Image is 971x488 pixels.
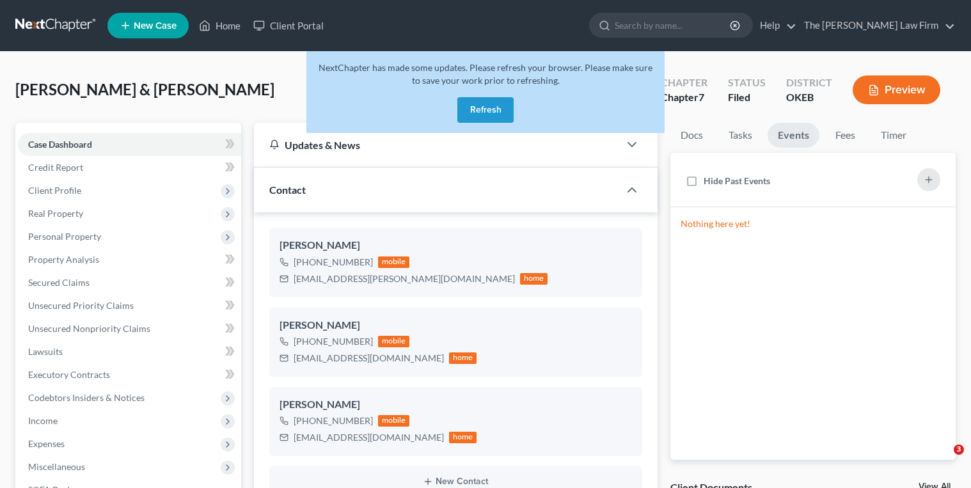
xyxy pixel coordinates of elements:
[520,273,548,285] div: home
[786,75,832,90] div: District
[294,431,444,444] div: [EMAIL_ADDRESS][DOMAIN_NAME]
[728,90,766,105] div: Filed
[661,90,707,105] div: Chapter
[269,138,604,152] div: Updates & News
[269,184,306,196] span: Contact
[18,271,241,294] a: Secured Claims
[18,340,241,363] a: Lawsuits
[18,363,241,386] a: Executory Contracts
[954,445,964,455] span: 3
[871,123,917,148] a: Timer
[193,14,247,37] a: Home
[28,208,83,219] span: Real Property
[754,14,796,37] a: Help
[28,231,101,242] span: Personal Property
[28,438,65,449] span: Expenses
[18,248,241,271] a: Property Analysis
[928,445,958,475] iframe: Intercom live chat
[28,139,92,150] span: Case Dashboard
[280,397,633,413] div: [PERSON_NAME]
[378,336,410,347] div: mobile
[18,133,241,156] a: Case Dashboard
[615,13,732,37] input: Search by name...
[798,14,955,37] a: The [PERSON_NAME] Law Firm
[825,123,865,148] a: Fees
[728,75,766,90] div: Status
[280,318,633,333] div: [PERSON_NAME]
[18,156,241,179] a: Credit Report
[670,123,713,148] a: Docs
[28,323,150,334] span: Unsecured Nonpriority Claims
[378,256,410,268] div: mobile
[704,175,770,186] span: Hide Past Events
[294,414,373,427] div: [PHONE_NUMBER]
[786,90,832,105] div: OKEB
[18,317,241,340] a: Unsecured Nonpriority Claims
[449,432,477,443] div: home
[768,123,819,148] a: Events
[15,80,274,98] span: [PERSON_NAME] & [PERSON_NAME]
[280,238,633,253] div: [PERSON_NAME]
[670,207,956,240] p: Nothing here yet!
[28,185,81,196] span: Client Profile
[294,272,515,285] div: [EMAIL_ADDRESS][PERSON_NAME][DOMAIN_NAME]
[449,352,477,364] div: home
[319,62,652,86] span: NextChapter has made some updates. Please refresh your browser. Please make sure to save your wor...
[18,294,241,317] a: Unsecured Priority Claims
[28,277,90,288] span: Secured Claims
[294,256,373,269] div: [PHONE_NUMBER]
[28,162,83,173] span: Credit Report
[28,346,63,357] span: Lawsuits
[28,254,99,265] span: Property Analysis
[661,75,707,90] div: Chapter
[247,14,330,37] a: Client Portal
[28,369,110,380] span: Executory Contracts
[457,97,514,123] button: Refresh
[28,461,85,472] span: Miscellaneous
[294,352,444,365] div: [EMAIL_ADDRESS][DOMAIN_NAME]
[699,91,704,103] span: 7
[28,300,134,311] span: Unsecured Priority Claims
[28,415,58,426] span: Income
[294,335,373,348] div: [PHONE_NUMBER]
[853,75,940,104] button: Preview
[28,392,145,403] span: Codebtors Insiders & Notices
[718,123,762,148] a: Tasks
[378,415,410,427] div: mobile
[134,21,177,31] span: New Case
[280,476,633,487] button: New Contact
